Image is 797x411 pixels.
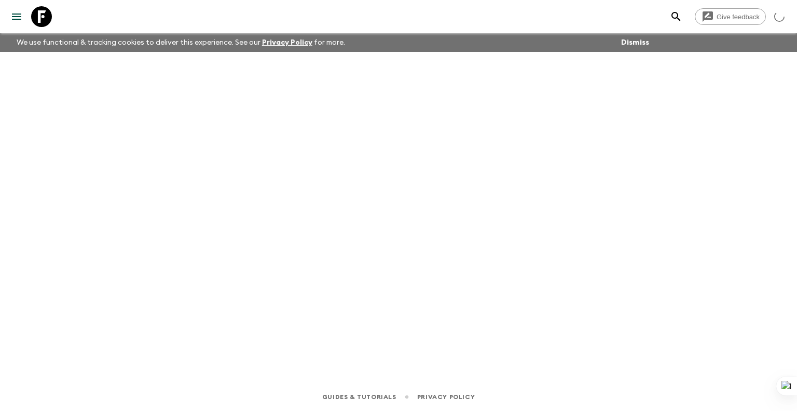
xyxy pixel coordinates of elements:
span: Give feedback [711,13,765,21]
a: Give feedback [695,8,766,25]
a: Privacy Policy [262,39,312,46]
a: Guides & Tutorials [322,391,396,403]
button: search adventures [666,6,686,27]
button: Dismiss [619,35,652,50]
p: We use functional & tracking cookies to deliver this experience. See our for more. [12,33,349,52]
a: Privacy Policy [417,391,475,403]
button: menu [6,6,27,27]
